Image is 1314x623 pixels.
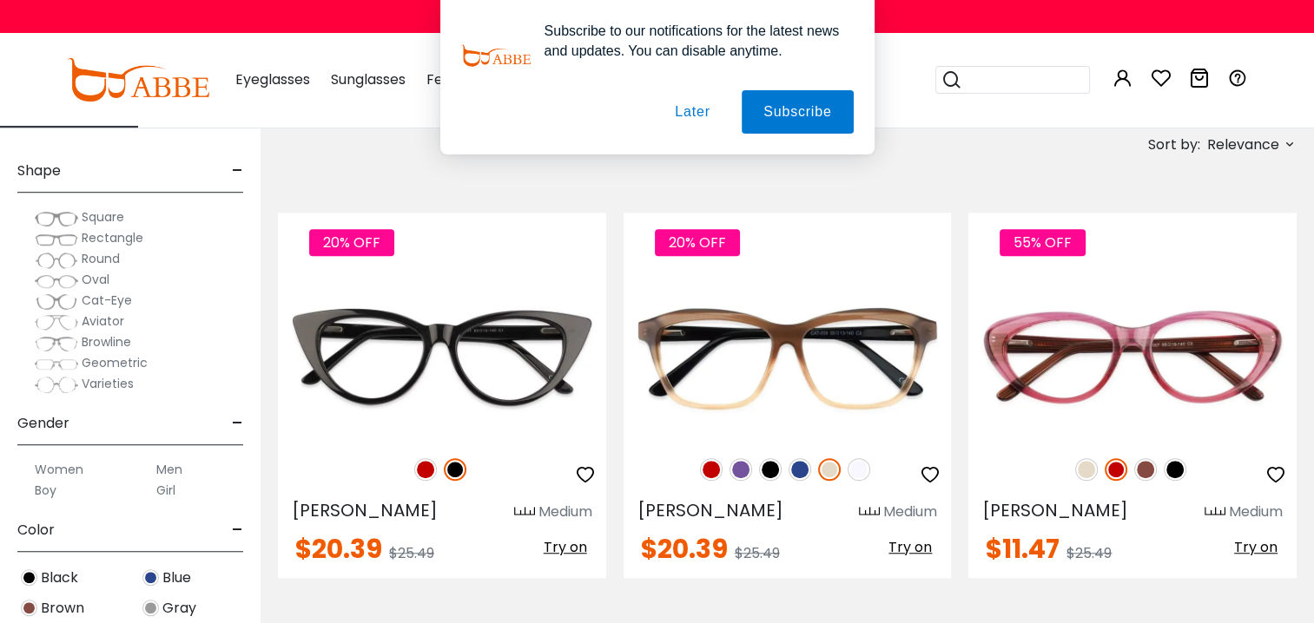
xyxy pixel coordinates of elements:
[35,272,78,290] img: Oval.png
[82,271,109,288] span: Oval
[35,356,78,373] img: Geometric.png
[35,335,78,352] img: Browline.png
[82,250,120,267] span: Round
[162,598,196,619] span: Gray
[818,458,841,481] img: Cream
[162,567,191,588] span: Blue
[655,229,740,256] span: 20% OFF
[35,314,78,331] img: Aviator.png
[653,90,731,134] button: Later
[35,210,78,227] img: Square.png
[544,537,587,557] span: Try on
[641,530,728,567] span: $20.39
[21,600,37,616] img: Brown
[514,506,535,519] img: size ruler
[41,598,84,619] span: Brown
[531,21,854,61] div: Subscribe to our notifications for the latest news and updates. You can disable anytime.
[538,502,592,522] div: Medium
[292,498,438,522] span: [PERSON_NAME]
[17,403,69,444] span: Gender
[142,600,159,616] img: Gray
[730,458,752,481] img: Purple
[82,229,143,246] span: Rectangle
[637,498,783,522] span: [PERSON_NAME]
[82,312,124,330] span: Aviator
[883,502,937,522] div: Medium
[968,275,1297,439] img: Red Irene - Acetate ,Universal Bridge Fit
[309,229,394,256] span: 20% OFF
[82,333,131,351] span: Browline
[888,537,932,557] span: Try on
[1229,536,1283,559] button: Try on
[883,536,937,559] button: Try on
[35,231,78,248] img: Rectangle.png
[156,480,175,501] label: Girl
[461,21,531,90] img: notification icon
[1229,502,1283,522] div: Medium
[700,458,723,481] img: Red
[1066,543,1112,563] span: $25.49
[232,150,243,192] span: -
[1205,506,1225,519] img: size ruler
[17,509,55,551] span: Color
[986,530,1060,567] span: $11.47
[35,293,78,311] img: Cat-Eye.png
[982,498,1128,522] span: [PERSON_NAME]
[142,569,159,586] img: Blue
[624,275,952,439] img: Cream Sonia - Acetate ,Eyeglasses
[1000,229,1086,256] span: 55% OFF
[1134,458,1157,481] img: Brown
[742,90,853,134] button: Subscribe
[735,543,780,563] span: $25.49
[82,292,132,309] span: Cat-Eye
[17,150,61,192] span: Shape
[389,543,434,563] span: $25.49
[82,375,134,392] span: Varieties
[41,567,78,588] span: Black
[295,530,382,567] span: $20.39
[35,376,78,394] img: Varieties.png
[848,458,870,481] img: Translucent
[444,458,466,481] img: Black
[538,536,592,559] button: Try on
[82,354,148,371] span: Geometric
[789,458,811,481] img: Blue
[35,459,83,480] label: Women
[1164,458,1186,481] img: Black
[82,208,124,226] span: Square
[1105,458,1127,481] img: Red
[759,458,782,481] img: Black
[1075,458,1098,481] img: Cream
[35,480,56,501] label: Boy
[859,506,880,519] img: size ruler
[1234,537,1278,557] span: Try on
[232,509,243,551] span: -
[156,459,182,480] label: Men
[414,458,437,481] img: Red
[35,252,78,269] img: Round.png
[232,403,243,444] span: -
[21,569,37,586] img: Black
[278,275,606,439] img: Black Nora - Acetate ,Universal Bridge Fit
